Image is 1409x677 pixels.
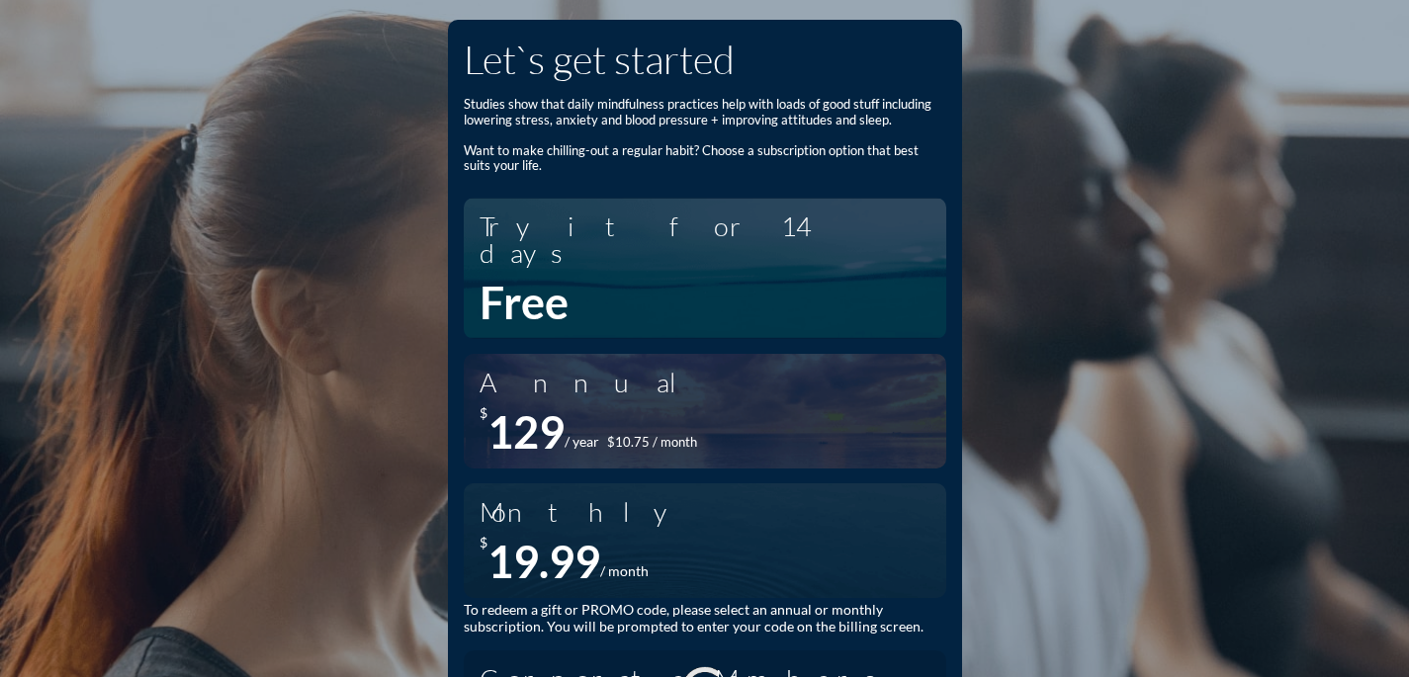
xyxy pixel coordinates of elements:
div: $ [480,405,487,459]
h1: Let`s get started [464,36,946,83]
div: / month [600,563,649,580]
div: $ [480,535,487,588]
div: Try it for 14 days [480,212,930,266]
div: Monthly [480,498,681,525]
div: To redeem a gift or PROMO code, please select an annual or monthly subscription. You will be prom... [464,602,946,635]
div: 129 [487,405,565,459]
div: Studies show that daily mindfulness practices help with loads of good stuff including lowering st... [464,97,946,174]
div: / year [565,434,599,451]
div: $10.75 / month [607,435,697,451]
div: Annual [480,369,700,395]
div: 19.99 [487,535,600,588]
div: Free [480,276,569,329]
